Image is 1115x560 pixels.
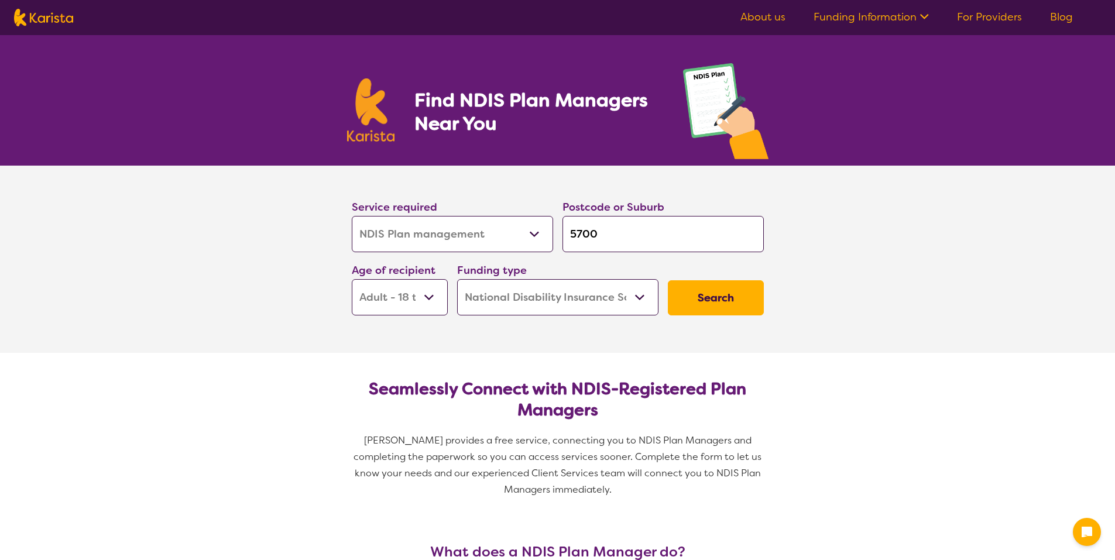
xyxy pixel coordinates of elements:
[668,280,764,315] button: Search
[361,379,754,421] h2: Seamlessly Connect with NDIS-Registered Plan Managers
[683,63,769,166] img: plan-management
[562,216,764,252] input: Type
[457,263,527,277] label: Funding type
[354,434,764,496] span: [PERSON_NAME] provides a free service, connecting you to NDIS Plan Managers and completing the pa...
[957,10,1022,24] a: For Providers
[562,200,664,214] label: Postcode or Suburb
[740,10,785,24] a: About us
[414,88,659,135] h1: Find NDIS Plan Managers Near You
[347,544,769,560] h3: What does a NDIS Plan Manager do?
[347,78,395,142] img: Karista logo
[352,263,435,277] label: Age of recipient
[352,200,437,214] label: Service required
[814,10,929,24] a: Funding Information
[1050,10,1073,24] a: Blog
[14,9,73,26] img: Karista logo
